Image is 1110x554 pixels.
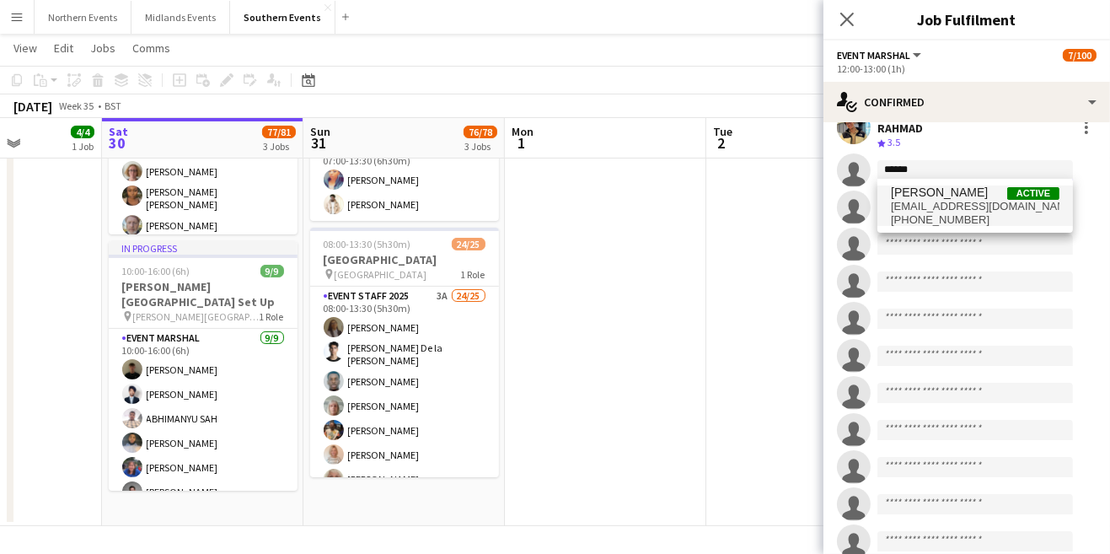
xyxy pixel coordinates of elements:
div: Confirmed [823,82,1110,122]
div: 12:00-13:00 (1h) [837,62,1097,75]
span: 7/100 [1063,49,1097,62]
h3: Job Fulfilment [823,8,1110,30]
a: Comms [126,37,177,59]
span: 30 [106,133,128,153]
span: 08:00-13:30 (5h30m) [324,238,411,250]
div: 3 Jobs [464,140,496,153]
div: 3 Jobs [263,140,295,153]
a: Edit [47,37,80,59]
div: BST [105,100,121,112]
button: Event Marshal [837,49,924,62]
h3: [PERSON_NAME][GEOGRAPHIC_DATA] Set Up [109,279,298,309]
h3: [GEOGRAPHIC_DATA] [310,252,499,267]
span: Comms [132,40,170,56]
span: [GEOGRAPHIC_DATA] [335,268,427,281]
span: 2 [711,133,732,153]
button: Northern Events [35,1,131,34]
span: 4/4 [71,126,94,138]
span: Nirajbhai Patel [891,186,988,200]
span: Jobs [90,40,115,56]
div: In progress [109,241,298,255]
span: 1 Role [461,268,485,281]
app-job-card: In progress10:00-16:00 (6h)9/9[PERSON_NAME][GEOGRAPHIC_DATA] Set Up [PERSON_NAME][GEOGRAPHIC_DATA... [109,241,298,491]
span: 1 Role [260,310,284,323]
span: 10:00-16:00 (6h) [122,265,190,277]
app-job-card: 08:00-13:30 (5h30m)24/25[GEOGRAPHIC_DATA] [GEOGRAPHIC_DATA]1 RoleEvent Staff 20253A24/2508:00-13:... [310,228,499,477]
span: Tue [713,124,732,139]
span: 24/25 [452,238,485,250]
a: Jobs [83,37,122,59]
span: nn4399@gmail.com [891,200,1059,213]
span: 76/78 [464,126,497,138]
div: 1 Job [72,140,94,153]
span: Edit [54,40,73,56]
button: Midlands Events [131,1,230,34]
span: [PERSON_NAME][GEOGRAPHIC_DATA] Tri Set Up [133,310,260,323]
span: Week 35 [56,100,98,112]
span: View [13,40,37,56]
span: 1 [509,133,534,153]
span: 31 [308,133,330,153]
span: Sat [109,124,128,139]
span: 3.5 [887,136,900,148]
a: View [7,37,44,59]
span: Sun [310,124,330,139]
span: Mon [512,124,534,139]
span: 9/9 [260,265,284,277]
div: [DATE] [13,98,52,115]
button: Southern Events [230,1,335,34]
span: Event Marshal [837,49,910,62]
span: Active [1007,187,1059,200]
span: +447867052340 [891,213,1059,227]
app-card-role: Kit Marshal2/207:00-13:30 (6h30m)[PERSON_NAME][PERSON_NAME] [310,139,499,221]
span: 77/81 [262,126,296,138]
